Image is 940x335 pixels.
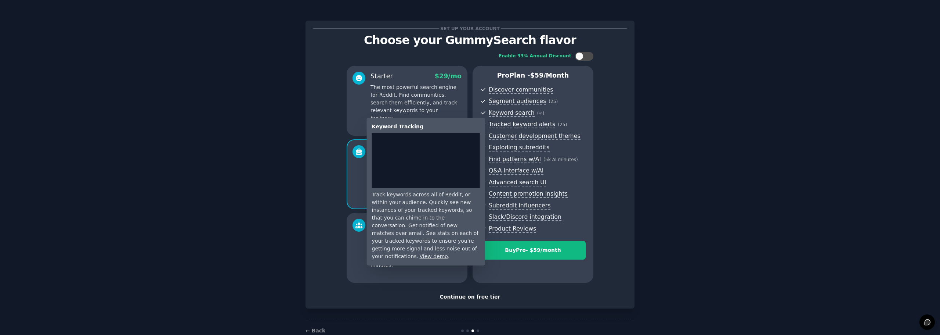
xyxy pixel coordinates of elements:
p: Choose your GummySearch flavor [313,34,627,47]
span: ( 25 ) [549,99,558,104]
span: Keyword search [489,109,535,117]
span: Q&A interface w/AI [489,167,543,175]
div: Starter [370,72,393,81]
span: Segment audiences [489,97,546,105]
div: Keyword Tracking [372,123,480,131]
div: Buy Pro - $ 59 /month [481,246,585,254]
span: Discover communities [489,86,553,94]
span: $ 29 /mo [435,72,462,80]
a: View demo [420,253,448,259]
span: Content promotion insights [489,190,568,198]
span: Set up your account [439,25,501,32]
span: Tracked keyword alerts [489,121,555,128]
span: Product Reviews [489,225,536,233]
span: ( ∞ ) [537,111,545,116]
span: Advanced search UI [489,179,546,186]
div: Continue on free tier [313,293,627,301]
span: Subreddit influencers [489,202,550,210]
p: Pro Plan - [480,71,586,80]
span: Find patterns w/AI [489,156,541,163]
div: Enable 33% Annual Discount [499,53,571,60]
span: Exploding subreddits [489,144,549,152]
iframe: YouTube video player [372,133,480,188]
p: The most powerful search engine for Reddit. Find communities, search them efficiently, and track ... [370,83,462,122]
span: Customer development themes [489,132,581,140]
span: Slack/Discord integration [489,213,561,221]
div: Track keywords across all of Reddit, or within your audience. Quickly see new instances of your t... [372,191,480,260]
span: $ 59 /month [530,72,569,79]
button: BuyPro- $59/month [480,241,586,260]
a: ← Back [305,328,325,334]
span: ( 5k AI minutes ) [543,157,578,162]
span: ( 25 ) [558,122,567,127]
